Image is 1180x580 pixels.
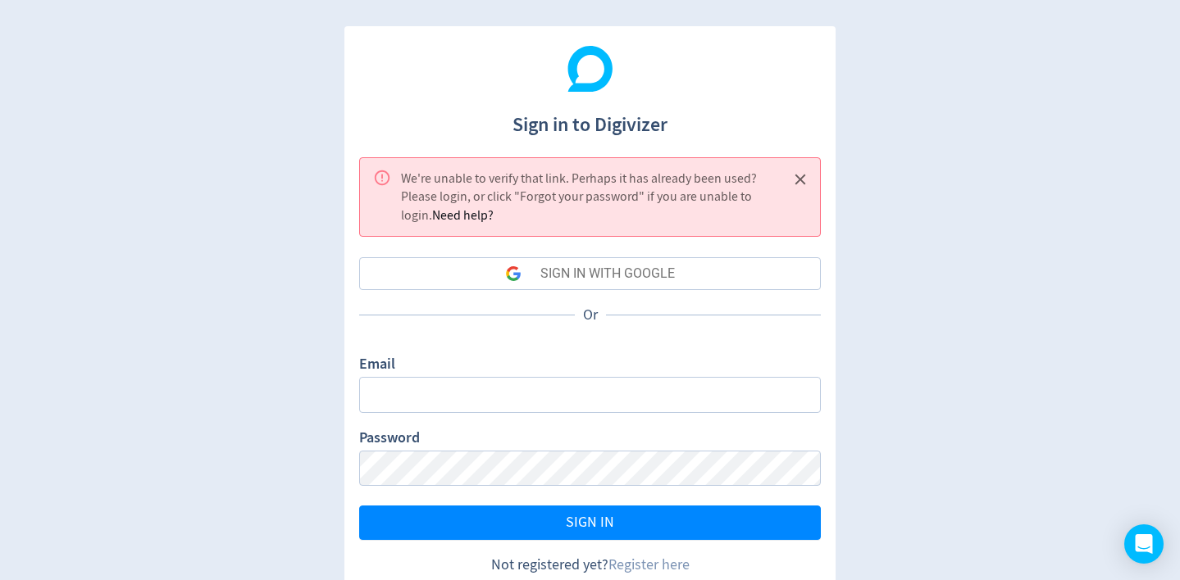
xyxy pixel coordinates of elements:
[359,555,821,575] div: Not registered yet?
[359,354,395,377] label: Email
[567,46,613,92] img: Digivizer Logo
[401,163,774,232] div: We're unable to verify that link. Perhaps it has already been used? Please login, or click "Forgo...
[1124,524,1164,564] div: Open Intercom Messenger
[359,257,821,290] button: SIGN IN WITH GOOGLE
[608,555,690,574] a: Register here
[540,257,675,290] div: SIGN IN WITH GOOGLE
[566,515,614,530] span: SIGN IN
[787,166,814,193] button: Close
[359,428,420,451] label: Password
[575,305,606,325] p: Or
[359,97,821,139] h1: Sign in to Digivizer
[359,505,821,540] button: SIGN IN
[432,207,494,224] span: Need help?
